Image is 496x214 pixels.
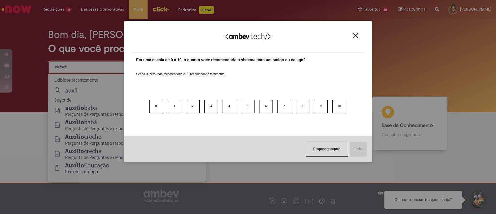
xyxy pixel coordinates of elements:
[314,100,328,113] button: 9
[332,100,346,113] button: 10
[352,33,360,38] button: Close
[259,100,273,113] button: 6
[223,100,236,113] button: 4
[149,100,163,113] button: 0
[204,100,218,113] button: 3
[136,65,225,76] label: Sendo 0 (zero) não recomendaria e 10 recomendaria totalmente.
[277,100,291,113] button: 7
[241,100,255,113] button: 5
[296,100,309,113] button: 8
[306,142,348,157] button: Responder depois
[186,100,200,113] button: 2
[168,100,181,113] button: 1
[136,57,306,63] label: Em uma escala de 0 a 10, o quanto você recomendaria o sistema para um amigo ou colega?
[225,33,271,40] img: Logo Ambevtech
[353,33,358,38] img: Close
